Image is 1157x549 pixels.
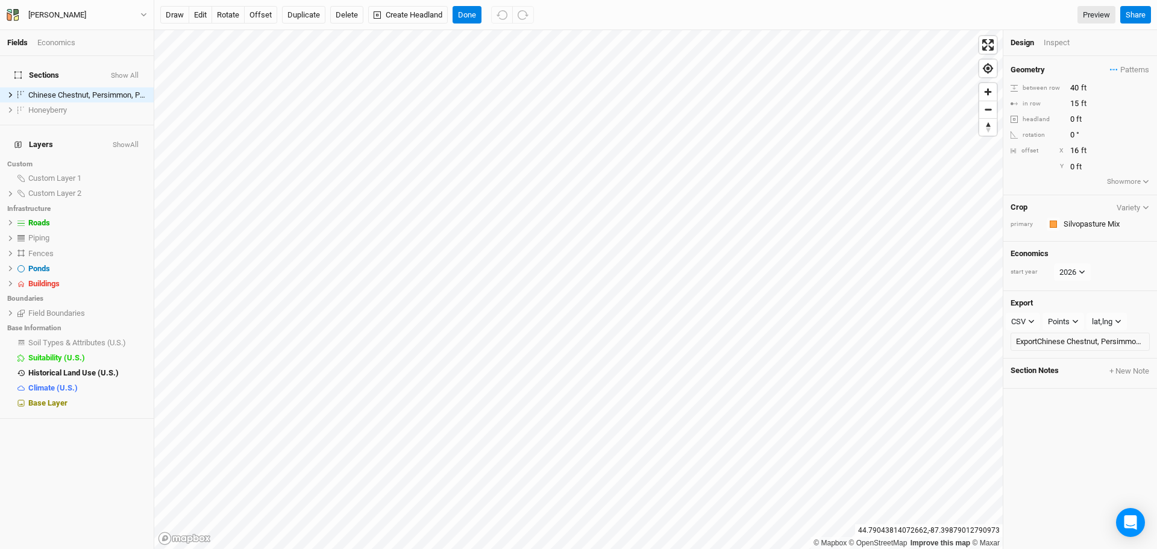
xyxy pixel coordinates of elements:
button: rotate [212,6,245,24]
button: Enter fullscreen [979,36,997,54]
div: Y [1021,162,1064,171]
input: Silvopasture Mix [1060,217,1150,231]
button: Find my location [979,60,997,77]
button: edit [189,6,212,24]
div: [PERSON_NAME] [28,9,86,21]
span: Chinese Chestnut, Persimmon, Pawpaw [28,90,165,99]
div: Roads [28,218,146,228]
span: Soil Types & Attributes (U.S.) [28,338,126,347]
a: Preview [1077,6,1115,24]
button: Undo (^z) [491,6,513,24]
div: primary [1011,220,1041,229]
div: Suitability (U.S.) [28,353,146,363]
a: Improve this map [911,539,970,547]
div: Custom Layer 1 [28,174,146,183]
div: Historical Land Use (U.S.) [28,368,146,378]
div: 44.79043814072662 , -87.39879012790973 [855,524,1003,537]
button: Reset bearing to north [979,118,997,136]
button: Variety [1116,203,1150,212]
button: Points [1043,313,1084,331]
button: Patterns [1109,63,1150,77]
button: Zoom out [979,101,997,118]
button: ShowAll [112,141,139,149]
button: Redo (^Z) [512,6,534,24]
div: Soil Types & Attributes (U.S.) [28,338,146,348]
button: Showmore [1106,176,1150,188]
button: 2026 [1054,263,1091,281]
canvas: Map [154,30,1003,549]
div: Custom Layer 2 [28,189,146,198]
div: Fences [28,249,146,259]
div: in row [1011,99,1064,108]
span: Piping [28,233,49,242]
div: Climate (U.S.) [28,383,146,393]
span: Patterns [1110,64,1149,76]
span: Custom Layer 1 [28,174,81,183]
button: ExportChinese Chestnut, Persimmon, Pawpaw [1011,333,1150,351]
span: Roads [28,218,50,227]
span: Section Notes [1011,366,1059,377]
div: start year [1011,268,1053,277]
div: Piping [28,233,146,243]
button: Show All [110,72,139,80]
div: Economics [37,37,75,48]
div: Ponds [28,264,146,274]
a: Fields [7,38,28,47]
h4: Economics [1011,249,1150,259]
div: Points [1048,316,1070,328]
a: Maxar [972,539,1000,547]
button: + New Note [1109,366,1150,377]
div: CSV [1011,316,1026,328]
button: [PERSON_NAME] [6,8,148,22]
div: headland [1011,115,1064,124]
span: Custom Layer 2 [28,189,81,198]
div: Inspect [1044,37,1086,48]
h4: Crop [1011,202,1027,212]
div: Chinese Chestnut, Persimmon, Pawpaw [28,90,146,100]
span: Field Boundaries [28,309,85,318]
div: Field Boundaries [28,309,146,318]
a: Mapbox logo [158,532,211,545]
div: Base Layer [28,398,146,408]
div: offset [1021,146,1038,155]
div: Design [1011,37,1034,48]
span: Ponds [28,264,50,273]
span: Fences [28,249,54,258]
span: Suitability (U.S.) [28,353,85,362]
button: Share [1120,6,1151,24]
div: X [1059,146,1064,155]
span: Honeyberry [28,105,67,115]
a: Mapbox [814,539,847,547]
div: Buildings [28,279,146,289]
button: Done [453,6,481,24]
span: Base Layer [28,398,67,407]
span: Climate (U.S.) [28,383,78,392]
button: offset [244,6,277,24]
button: draw [160,6,189,24]
div: Open Intercom Messenger [1116,508,1145,537]
button: Duplicate [282,6,325,24]
span: Layers [14,140,53,149]
button: Create Headland [368,6,448,24]
div: between row [1011,84,1064,93]
span: Buildings [28,279,60,288]
h4: Geometry [1011,65,1045,75]
h4: Export [1011,298,1150,308]
div: rotation [1011,131,1064,140]
button: lat,lng [1086,313,1127,331]
span: Reset bearing to north [979,119,997,136]
button: CSV [1006,313,1040,331]
div: Susan Hartzell [28,9,86,21]
a: OpenStreetMap [849,539,908,547]
button: Delete [330,6,363,24]
div: lat,lng [1092,316,1112,328]
div: Honeyberry [28,105,146,115]
span: Sections [14,71,59,80]
button: Zoom in [979,83,997,101]
span: Historical Land Use (U.S.) [28,368,119,377]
